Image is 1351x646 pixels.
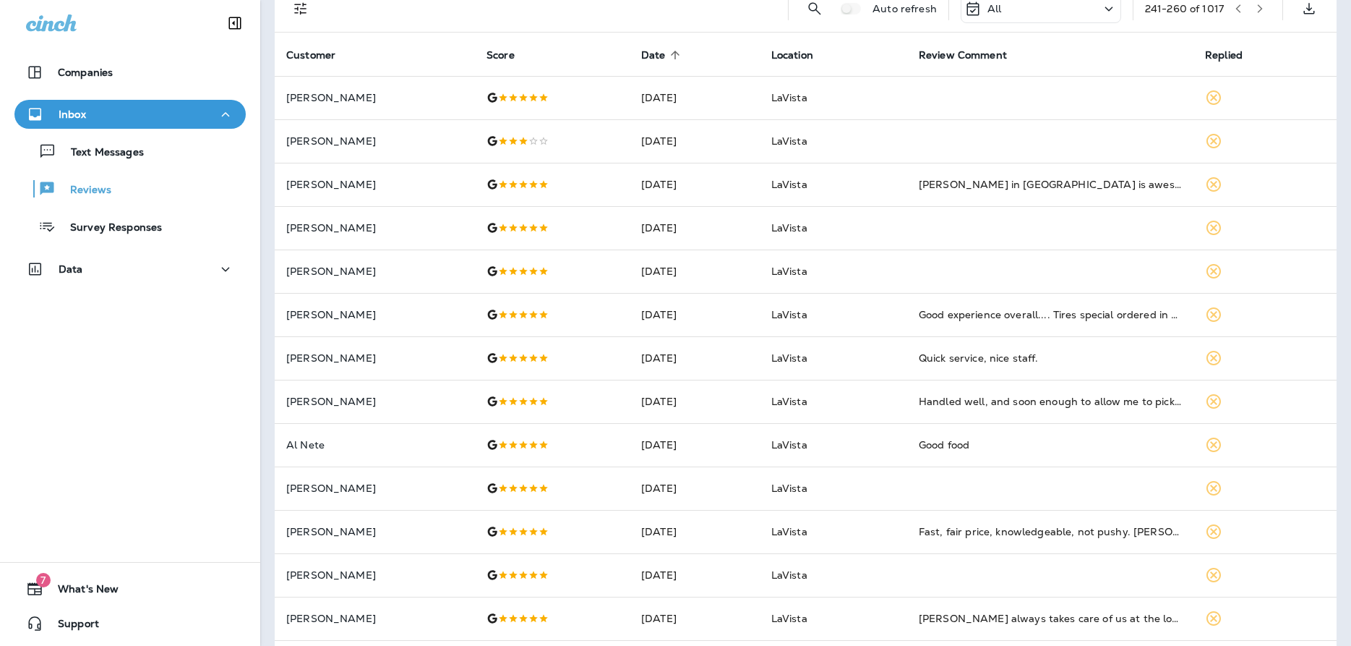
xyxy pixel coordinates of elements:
[771,308,807,321] span: LaVista
[14,255,246,284] button: Data
[14,574,246,603] button: 7What's New
[56,221,162,235] p: Survey Responses
[630,76,760,119] td: [DATE]
[630,206,760,250] td: [DATE]
[58,67,113,78] p: Companies
[215,9,255,38] button: Collapse Sidebar
[286,135,463,147] p: [PERSON_NAME]
[286,569,463,581] p: [PERSON_NAME]
[630,380,760,423] td: [DATE]
[286,265,463,277] p: [PERSON_NAME]
[286,92,463,103] p: [PERSON_NAME]
[36,573,51,587] span: 7
[771,135,807,148] span: LaVista
[14,211,246,242] button: Survey Responses
[771,352,807,365] span: LaVista
[1205,49,1243,61] span: Replied
[987,3,1001,14] p: All
[771,438,807,451] span: LaVista
[641,49,666,61] span: Date
[486,49,515,61] span: Score
[919,177,1182,192] div: Jensen's in LaVista is awesome! I never leave there feeling like I've been 'had' by a mechanic on...
[286,439,463,451] p: Al Nete
[771,49,813,61] span: Location
[14,174,246,204] button: Reviews
[771,612,807,625] span: LaVista
[630,119,760,163] td: [DATE]
[919,351,1182,365] div: Quick service, nice staff.
[286,613,463,624] p: [PERSON_NAME]
[771,48,832,61] span: Location
[286,222,463,234] p: [PERSON_NAME]
[59,263,83,275] p: Data
[919,524,1182,539] div: Fast, fair price, knowledgeable, not pushy. Ben was awesome!
[286,526,463,537] p: [PERSON_NAME]
[56,184,111,197] p: Reviews
[43,618,99,635] span: Support
[919,307,1182,322] div: Good experience overall.... Tires special ordered in a timely manner... Installed quickly. Very p...
[771,178,807,191] span: LaVista
[630,293,760,336] td: [DATE]
[286,352,463,364] p: [PERSON_NAME]
[286,179,463,190] p: [PERSON_NAME]
[630,163,760,206] td: [DATE]
[771,482,807,495] span: LaVista
[630,510,760,553] td: [DATE]
[14,58,246,87] button: Companies
[630,597,760,640] td: [DATE]
[919,48,1026,61] span: Review Comment
[641,48,685,61] span: Date
[59,109,86,120] p: Inbox
[286,483,463,494] p: [PERSON_NAME]
[56,146,144,160] p: Text Messages
[1145,3,1224,14] div: 241 - 260 of 1017
[771,91,807,104] span: LaVista
[771,525,807,538] span: LaVista
[630,250,760,293] td: [DATE]
[486,48,533,61] span: Score
[872,3,937,14] p: Auto refresh
[630,423,760,467] td: [DATE]
[1205,48,1261,61] span: Replied
[14,100,246,129] button: Inbox
[630,467,760,510] td: [DATE]
[286,309,463,320] p: [PERSON_NAME]
[919,438,1182,452] div: Good food
[14,136,246,166] button: Text Messages
[771,265,807,278] span: LaVista
[286,396,463,407] p: [PERSON_NAME]
[919,611,1182,626] div: Ben always takes care of us at the location in La Vista and does a great job!
[771,395,807,408] span: LaVista
[919,394,1182,409] div: Handled well, and soon enough to allow me to pick it up that day. Thank you.
[43,583,119,600] span: What's New
[630,336,760,380] td: [DATE]
[14,609,246,638] button: Support
[771,221,807,234] span: LaVista
[771,569,807,582] span: LaVista
[919,49,1007,61] span: Review Comment
[286,48,354,61] span: Customer
[286,49,335,61] span: Customer
[630,553,760,597] td: [DATE]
